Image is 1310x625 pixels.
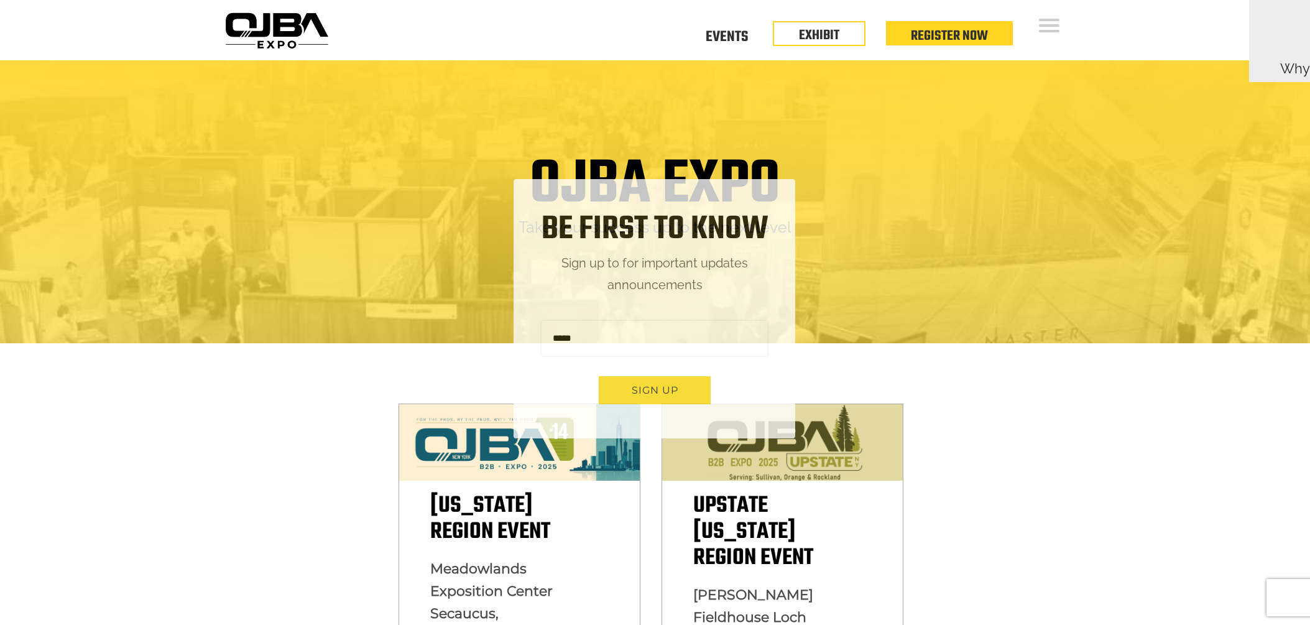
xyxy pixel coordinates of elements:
span: [US_STATE] Region Event [430,488,550,550]
button: Sign up [599,376,711,404]
a: Register Now [911,25,988,47]
p: Sign up to for important updates announcements [514,252,796,296]
h1: OJBA EXPO [530,154,780,217]
span: Upstate [US_STATE] Region Event [693,488,813,576]
h2: Take your success up to the next level [229,217,1081,238]
a: EXHIBIT [799,25,839,46]
h1: Be first to know [514,210,796,249]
